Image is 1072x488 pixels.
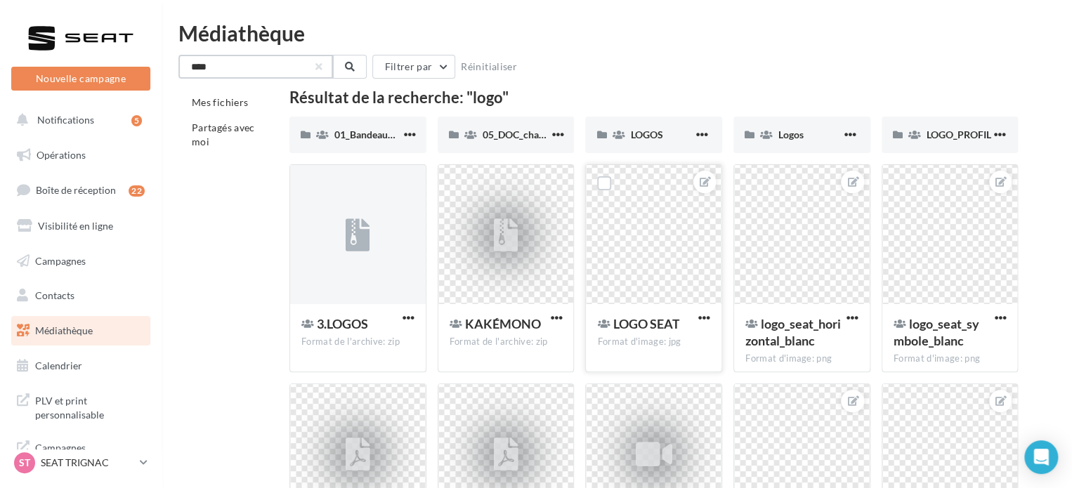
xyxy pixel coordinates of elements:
[778,128,804,140] span: Logos
[8,385,153,427] a: PLV et print personnalisable
[465,316,541,331] span: KAKÉMONO
[8,351,153,381] a: Calendrier
[19,456,30,470] span: ST
[455,58,523,75] button: Réinitialiser
[927,128,991,140] span: LOGO_PROFIL
[745,352,858,365] div: Format d'image: png
[894,316,979,348] span: logo_seat_symbole_blanc
[35,438,145,468] span: Campagnes DataOnDemand
[129,185,145,197] div: 22
[372,55,455,79] button: Filtrer par
[37,149,86,161] span: Opérations
[8,246,153,276] a: Campagnes
[630,128,662,140] span: LOGOS
[597,336,710,348] div: Format d'image: jpg
[301,336,414,348] div: Format de l'archive: zip
[745,316,841,348] span: logo_seat_horizontal_blanc
[8,433,153,474] a: Campagnes DataOnDemand
[8,140,153,170] a: Opérations
[8,211,153,241] a: Visibilité en ligne
[483,128,654,140] span: 05_DOC_charte graphique + Guidelines
[36,184,116,196] span: Boîte de réception
[35,324,93,336] span: Médiathèque
[131,115,142,126] div: 5
[1024,440,1058,474] div: Open Intercom Messenger
[38,220,113,232] span: Visibilité en ligne
[317,316,368,331] span: 3.LOGOS
[450,336,563,348] div: Format de l'archive: zip
[8,105,148,135] button: Notifications 5
[37,114,94,126] span: Notifications
[8,316,153,345] a: Médiathèque
[8,281,153,310] a: Contacts
[11,67,150,91] button: Nouvelle campagne
[41,456,134,470] p: SEAT TRIGNAC
[178,22,1055,44] div: Médiathèque
[8,175,153,205] a: Boîte de réception22
[35,360,82,371] span: Calendrier
[613,316,679,331] span: LOGO SEAT
[289,90,1018,105] div: Résultat de la recherche: "logo"
[192,96,248,108] span: Mes fichiers
[35,254,86,266] span: Campagnes
[11,449,150,476] a: ST SEAT TRIGNAC
[35,289,74,301] span: Contacts
[894,352,1007,365] div: Format d'image: png
[334,128,459,140] span: 01_Bandeaux_Logos_Service
[35,391,145,421] span: PLV et print personnalisable
[192,121,255,147] span: Partagés avec moi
